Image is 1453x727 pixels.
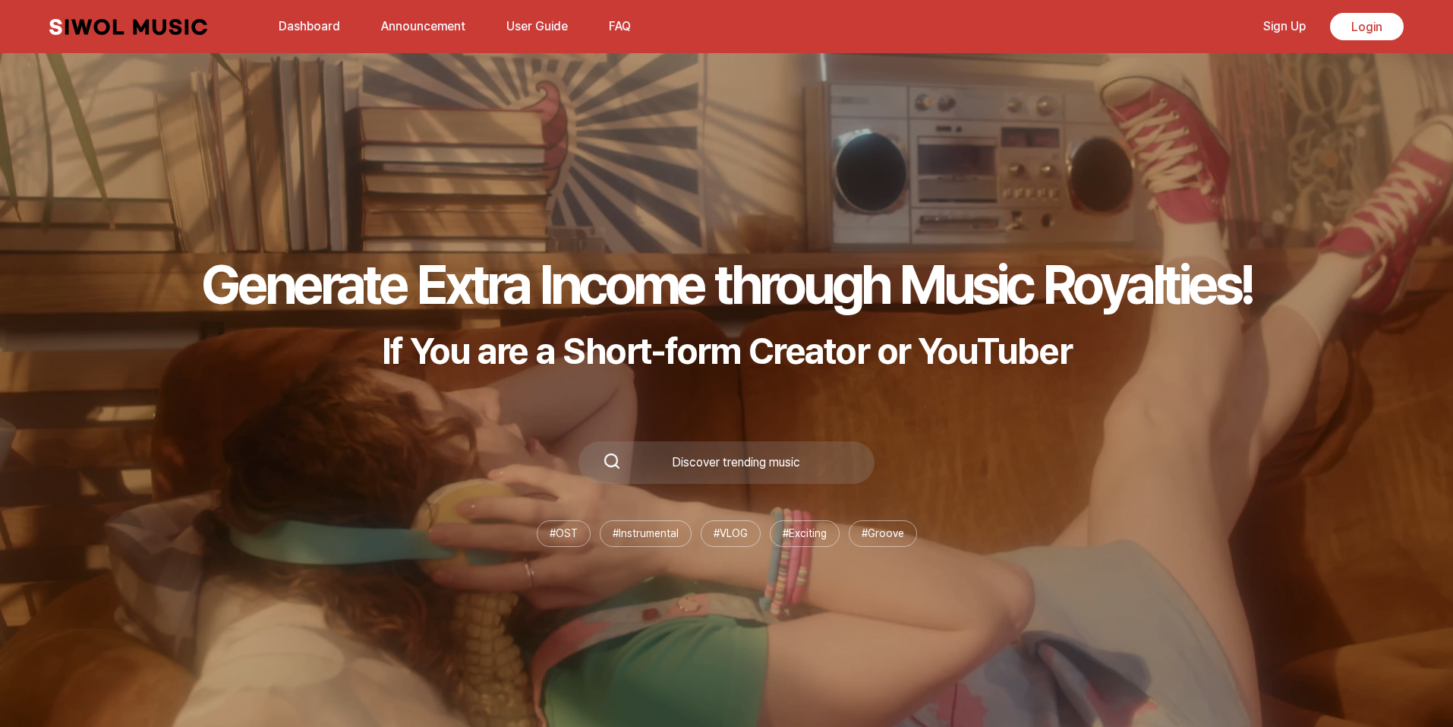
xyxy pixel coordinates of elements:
li: # Exciting [770,520,840,547]
a: Sign Up [1254,10,1315,43]
li: # VLOG [701,520,761,547]
h1: Generate Extra Income through Music Royalties! [201,251,1252,317]
li: # OST [537,520,591,547]
a: User Guide [497,10,577,43]
div: Discover trending music [621,457,850,469]
li: # Groove [849,520,917,547]
a: Dashboard [269,10,349,43]
a: Login [1330,13,1404,40]
a: Announcement [372,10,474,43]
button: FAQ [600,8,640,45]
p: If You are a Short-form Creator or YouTuber [201,329,1252,373]
li: # Instrumental [600,520,692,547]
